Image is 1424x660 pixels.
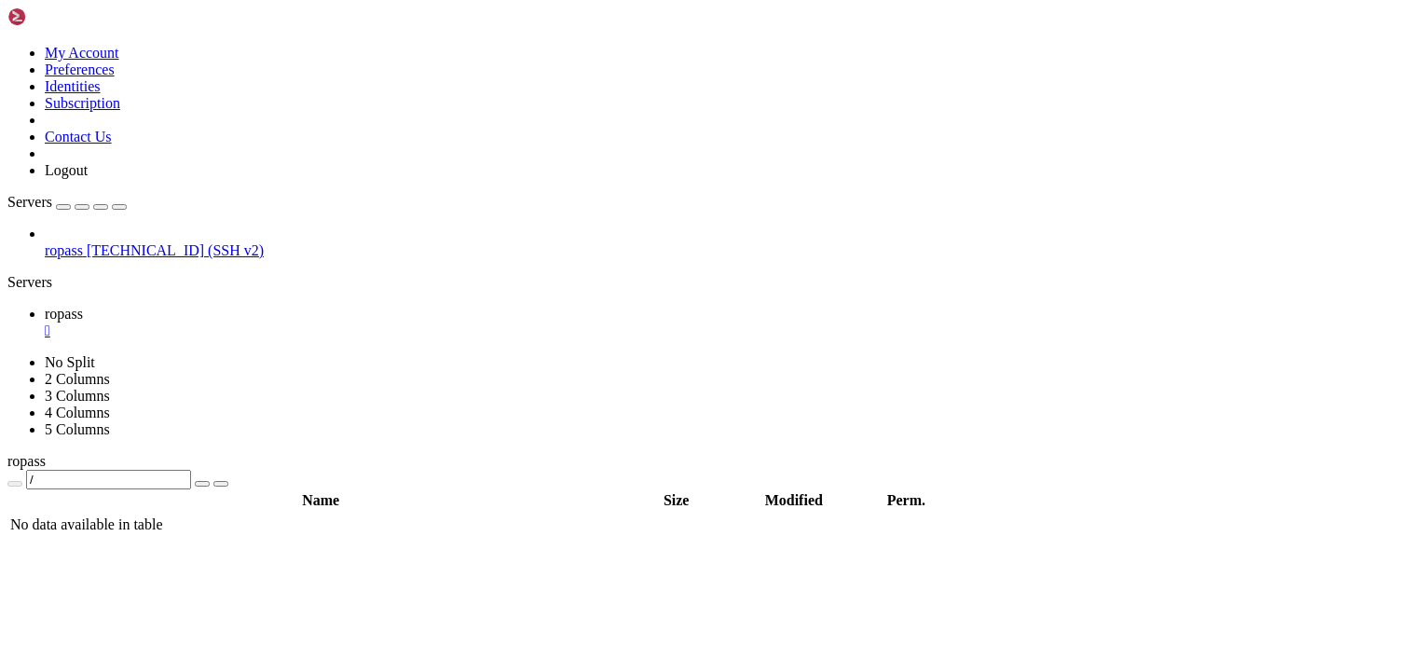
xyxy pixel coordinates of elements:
a: No Split [45,354,95,370]
a: 5 Columns [45,421,110,437]
input: Current Folder [26,470,191,489]
td: No data available in table [9,516,912,534]
span: ropass [45,242,83,258]
a: My Account [45,45,119,61]
span: [TECHNICAL_ID] (SSH v2) [87,242,264,258]
th: Modified: activate to sort column ascending [720,491,867,510]
a: Servers [7,194,127,210]
a: Preferences [45,62,115,77]
img: Shellngn [7,7,115,26]
a: 4 Columns [45,405,110,420]
th: Name: activate to sort column descending [9,491,632,510]
span: ropass [7,453,46,469]
a: Subscription [45,95,120,111]
a: Logout [45,162,88,178]
a: ropass [45,306,1417,339]
a: ropass [TECHNICAL_ID] (SSH v2) [45,242,1417,259]
span: ropass [45,306,83,322]
th: Size: activate to sort column ascending [634,491,719,510]
span: Servers [7,194,52,210]
a:  [45,323,1417,339]
th: Perm.: activate to sort column ascending [869,491,943,510]
a: 2 Columns [45,371,110,387]
a: 3 Columns [45,388,110,404]
li: ropass [TECHNICAL_ID] (SSH v2) [45,226,1417,259]
a: Identities [45,78,101,94]
a: Contact Us [45,129,112,144]
div: Servers [7,274,1417,291]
